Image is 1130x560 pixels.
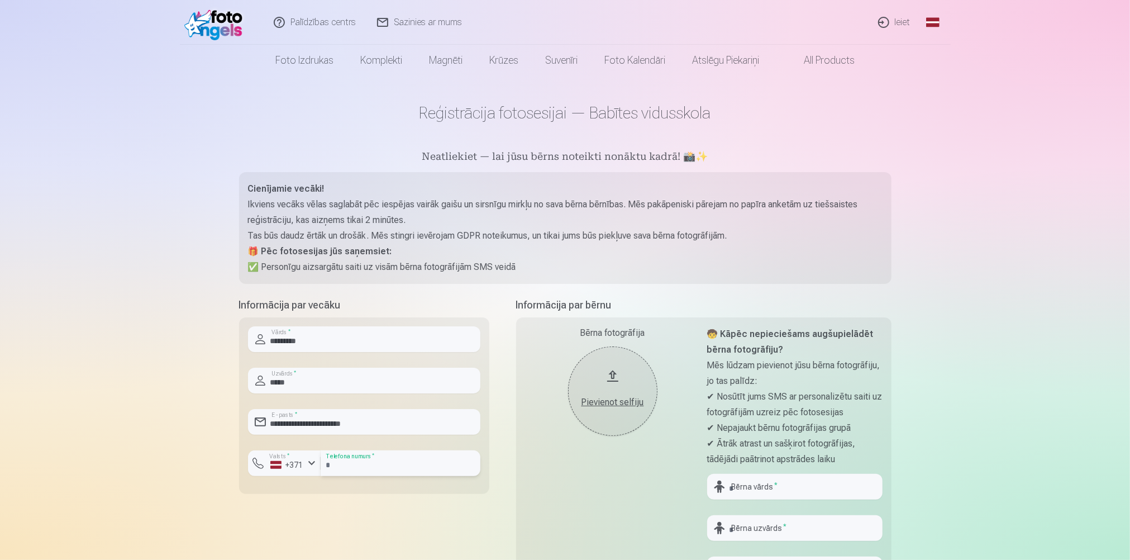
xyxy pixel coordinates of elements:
[476,45,532,76] a: Krūzes
[248,259,883,275] p: ✅ Personīgu aizsargātu saiti uz visām bērna fotogrāfijām SMS veidā
[568,347,657,436] button: Pievienot selfiju
[248,450,321,476] button: Valsts*+371
[239,150,891,165] h5: Neatliekiet — lai jūsu bērns noteikti nonāktu kadrā! 📸✨
[248,183,325,194] strong: Cienījamie vecāki!
[262,45,347,76] a: Foto izdrukas
[239,103,891,123] h1: Reģistrācija fotosesijai — Babītes vidusskola
[270,459,304,471] div: +371
[707,389,883,420] p: ✔ Nosūtīt jums SMS ar personalizētu saiti uz fotogrāfijām uzreiz pēc fotosesijas
[239,297,489,313] h5: Informācija par vecāku
[707,436,883,467] p: ✔ Ātrāk atrast un sašķirot fotogrāfijas, tādējādi paātrinot apstrādes laiku
[707,329,874,355] strong: 🧒 Kāpēc nepieciešams augšupielādēt bērna fotogrāfiju?
[266,452,293,461] label: Valsts
[679,45,773,76] a: Atslēgu piekariņi
[591,45,679,76] a: Foto kalendāri
[773,45,868,76] a: All products
[248,246,392,257] strong: 🎁 Pēc fotosesijas jūs saņemsiet:
[248,228,883,244] p: Tas būs daudz ērtāk un drošāk. Mēs stingri ievērojam GDPR noteikumus, un tikai jums būs piekļuve ...
[347,45,416,76] a: Komplekti
[707,420,883,436] p: ✔ Nepajaukt bērnu fotogrāfijas grupā
[416,45,476,76] a: Magnēti
[516,297,891,313] h5: Informācija par bērnu
[248,197,883,228] p: Ikviens vecāks vēlas saglabāt pēc iespējas vairāk gaišu un sirsnīgu mirkļu no sava bērna bērnības...
[525,326,700,340] div: Bērna fotogrāfija
[579,396,646,409] div: Pievienot selfiju
[532,45,591,76] a: Suvenīri
[707,358,883,389] p: Mēs lūdzam pievienot jūsu bērna fotogrāfiju, jo tas palīdz:
[184,4,249,40] img: /fa1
